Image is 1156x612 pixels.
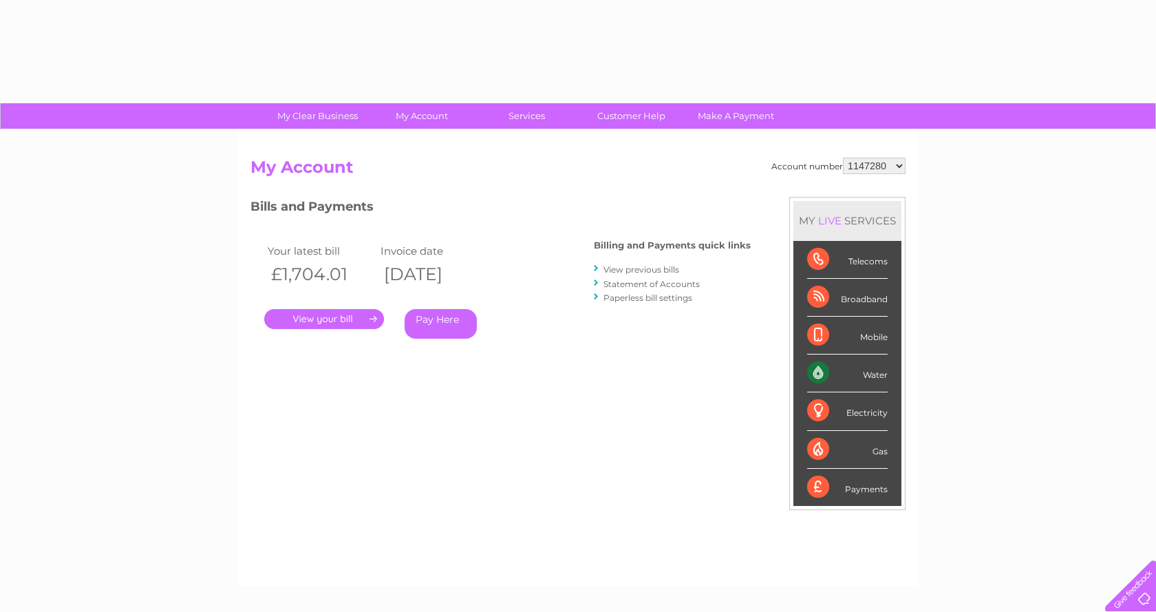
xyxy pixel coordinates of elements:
th: [DATE] [377,260,490,288]
a: Make A Payment [679,103,793,129]
div: Payments [807,469,888,506]
td: Your latest bill [264,242,377,260]
a: Services [470,103,584,129]
h4: Billing and Payments quick links [594,240,751,251]
div: LIVE [815,214,844,227]
div: Telecoms [807,241,888,279]
a: My Account [365,103,479,129]
div: Mobile [807,317,888,355]
a: View previous bills [603,264,679,275]
a: . [264,309,384,329]
a: My Clear Business [261,103,374,129]
h2: My Account [250,158,906,184]
a: Pay Here [405,309,477,339]
td: Invoice date [377,242,490,260]
div: Gas [807,431,888,469]
div: Account number [771,158,906,174]
a: Statement of Accounts [603,279,700,289]
div: Electricity [807,392,888,430]
a: Paperless bill settings [603,293,692,303]
div: Water [807,355,888,392]
div: Broadband [807,279,888,317]
a: Customer Help [575,103,688,129]
div: MY SERVICES [793,201,901,240]
h3: Bills and Payments [250,197,751,221]
th: £1,704.01 [264,260,377,288]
